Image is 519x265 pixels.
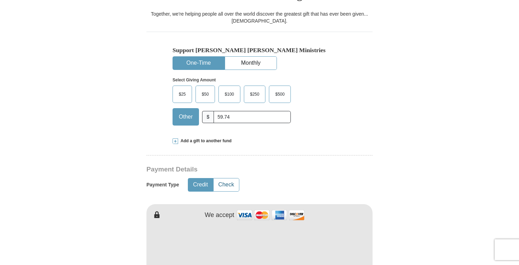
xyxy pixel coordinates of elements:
h5: Payment Type [146,182,179,188]
span: Other [175,112,196,122]
span: $500 [272,89,288,99]
h5: Support [PERSON_NAME] [PERSON_NAME] Ministries [173,47,346,54]
button: Monthly [225,57,277,70]
img: credit cards accepted [236,208,305,223]
strong: Select Giving Amount [173,78,216,82]
input: Other Amount [214,111,291,123]
span: Add a gift to another fund [178,138,232,144]
button: Check [214,178,239,191]
div: Together, we're helping people all over the world discover the greatest gift that has ever been g... [146,10,373,24]
span: $100 [221,89,238,99]
button: Credit [188,178,213,191]
span: $250 [247,89,263,99]
h4: We accept [205,211,234,219]
span: $25 [175,89,189,99]
span: $50 [198,89,212,99]
span: $ [202,111,214,123]
h3: Payment Details [146,166,324,174]
button: One-Time [173,57,224,70]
